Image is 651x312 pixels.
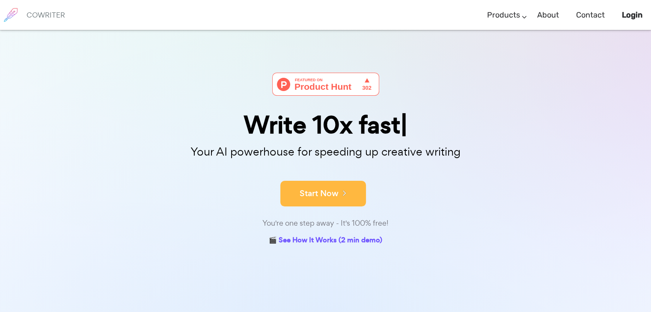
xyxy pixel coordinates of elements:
div: You're one step away - It's 100% free! [112,217,540,230]
a: Contact [576,3,605,28]
div: Write 10x fast [112,113,540,137]
h6: COWRITER [27,11,65,19]
p: Your AI powerhouse for speeding up creative writing [112,143,540,161]
a: Login [622,3,642,28]
img: Cowriter - Your AI buddy for speeding up creative writing | Product Hunt [272,73,379,96]
a: About [537,3,559,28]
a: Products [487,3,520,28]
button: Start Now [280,181,366,206]
a: 🎬 See How It Works (2 min demo) [269,234,382,247]
b: Login [622,10,642,20]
